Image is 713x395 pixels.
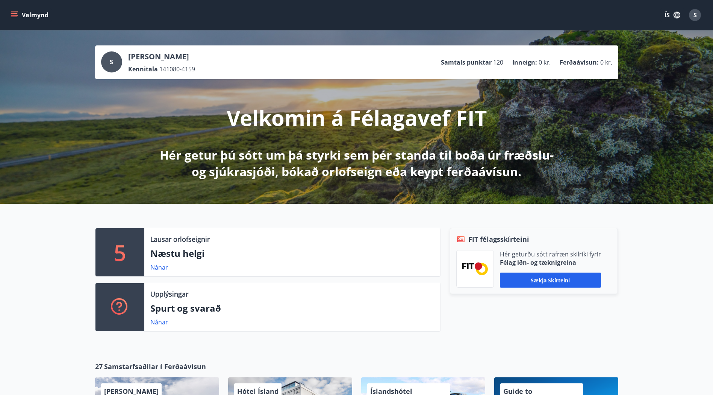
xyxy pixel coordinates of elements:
button: ÍS [660,8,684,22]
p: Kennitala [128,65,158,73]
span: 27 [95,362,103,371]
p: Inneign : [512,58,537,66]
button: menu [9,8,51,22]
span: S [110,58,113,66]
p: Velkomin á Félagavef FIT [227,103,487,132]
p: 5 [114,238,126,267]
span: S [693,11,697,19]
p: Samtals punktar [441,58,492,66]
span: 0 kr. [600,58,612,66]
p: Lausar orlofseignir [150,234,210,244]
p: Hér geturðu sótt rafræn skilríki fyrir [500,250,601,258]
span: 120 [493,58,503,66]
button: S [686,6,704,24]
span: Samstarfsaðilar í Ferðaávísun [104,362,206,371]
a: Nánar [150,318,168,326]
p: Hér getur þú sótt um þá styrki sem þér standa til boða úr fræðslu- og sjúkrasjóði, bókað orlofsei... [158,147,555,180]
p: [PERSON_NAME] [128,51,195,62]
img: FPQVkF9lTnNbbaRSFyT17YYeljoOGk5m51IhT0bO.png [462,262,488,275]
p: Félag iðn- og tæknigreina [500,258,601,267]
p: Spurt og svarað [150,302,434,315]
p: Upplýsingar [150,289,188,299]
p: Ferðaávísun : [560,58,599,66]
span: 0 kr. [539,58,551,66]
button: Sækja skírteini [500,273,601,288]
span: FIT félagsskírteini [468,234,529,244]
a: Nánar [150,263,168,271]
span: 141080-4159 [159,65,195,73]
p: Næstu helgi [150,247,434,260]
